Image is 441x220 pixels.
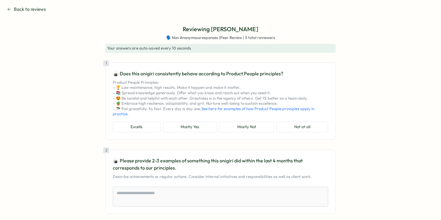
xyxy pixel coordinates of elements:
button: Not at all [276,122,328,132]
div: 2 [103,147,109,153]
button: Back to reviews [7,6,46,13]
div: 1 [103,60,109,66]
p: 🍙 Does this onigiri consistently behave according to Product People principles? [113,70,328,77]
span: Your answers are auto-saved every 10 seconds [107,46,191,50]
p: Reviewing [PERSON_NAME] [183,25,258,34]
span: Back to reviews [14,6,46,13]
button: Mostly Yes [163,122,217,132]
p: 🍙 Please provide 2-3 examples of something this onigiri did within the last 4 months that corresp... [113,157,328,172]
p: Describe achievements or regular actions. Consider internal initiatives and responsibilities as w... [113,174,328,179]
p: Product People Principles: – 🏆 Low maintenance, high results. Make it happen and make it matter. ... [113,80,328,117]
a: See here for examples of how Product People principles apply in practice. [113,106,314,116]
button: Mostly Not [220,122,274,132]
span: 🗣️ Non Anonymous responses | Peer Review | 5 total reviewers [166,35,275,41]
button: Excells [113,122,160,132]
